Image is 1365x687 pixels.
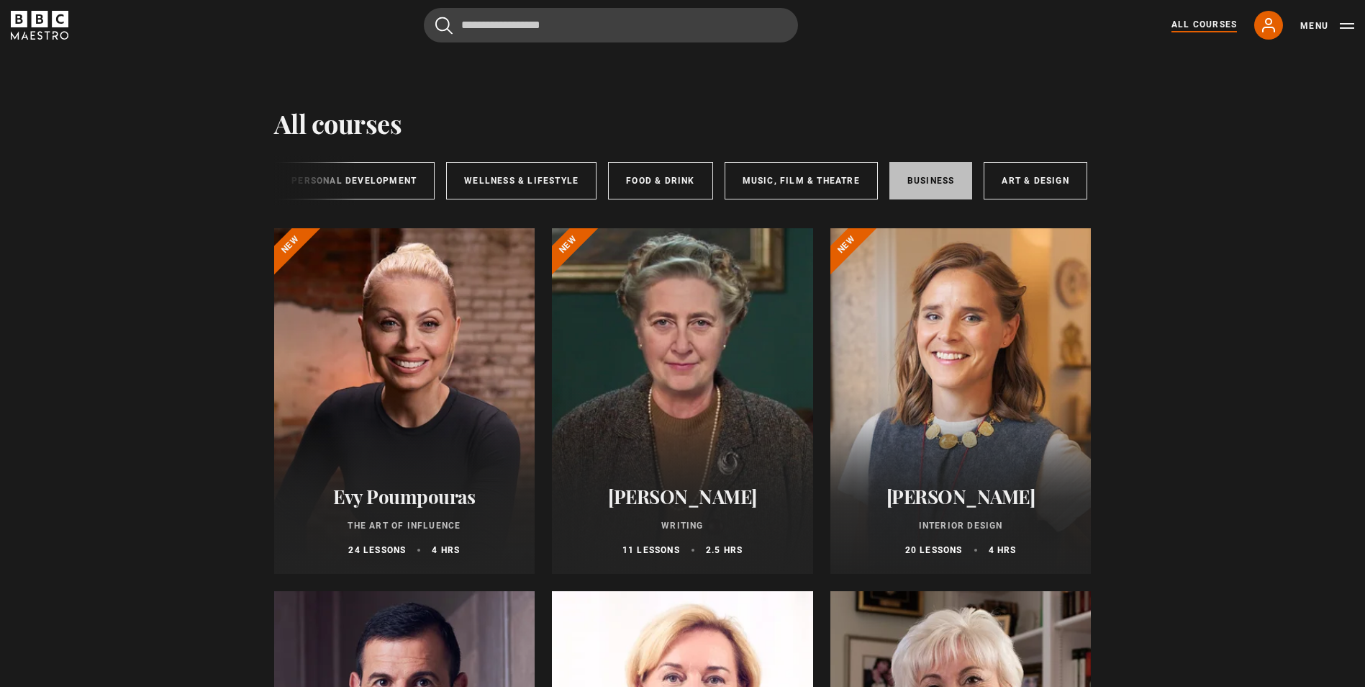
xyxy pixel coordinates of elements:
[1300,19,1354,33] button: Toggle navigation
[291,485,518,508] h2: Evy Poumpouras
[291,519,518,532] p: The Art of Influence
[848,485,1074,508] h2: [PERSON_NAME]
[848,519,1074,532] p: Interior Design
[706,544,743,557] p: 2.5 hrs
[569,485,796,508] h2: [PERSON_NAME]
[1171,18,1237,32] a: All Courses
[435,17,453,35] button: Submit the search query
[989,544,1017,557] p: 4 hrs
[432,544,460,557] p: 4 hrs
[274,228,535,574] a: Evy Poumpouras The Art of Influence 24 lessons 4 hrs New
[11,11,68,40] svg: BBC Maestro
[608,162,712,199] a: Food & Drink
[830,228,1092,574] a: [PERSON_NAME] Interior Design 20 lessons 4 hrs New
[274,108,402,138] h1: All courses
[424,8,798,42] input: Search
[446,162,597,199] a: Wellness & Lifestyle
[984,162,1087,199] a: Art & Design
[622,544,680,557] p: 11 lessons
[552,228,813,574] a: [PERSON_NAME] Writing 11 lessons 2.5 hrs New
[348,544,406,557] p: 24 lessons
[905,544,963,557] p: 20 lessons
[889,162,973,199] a: Business
[569,519,796,532] p: Writing
[725,162,878,199] a: Music, Film & Theatre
